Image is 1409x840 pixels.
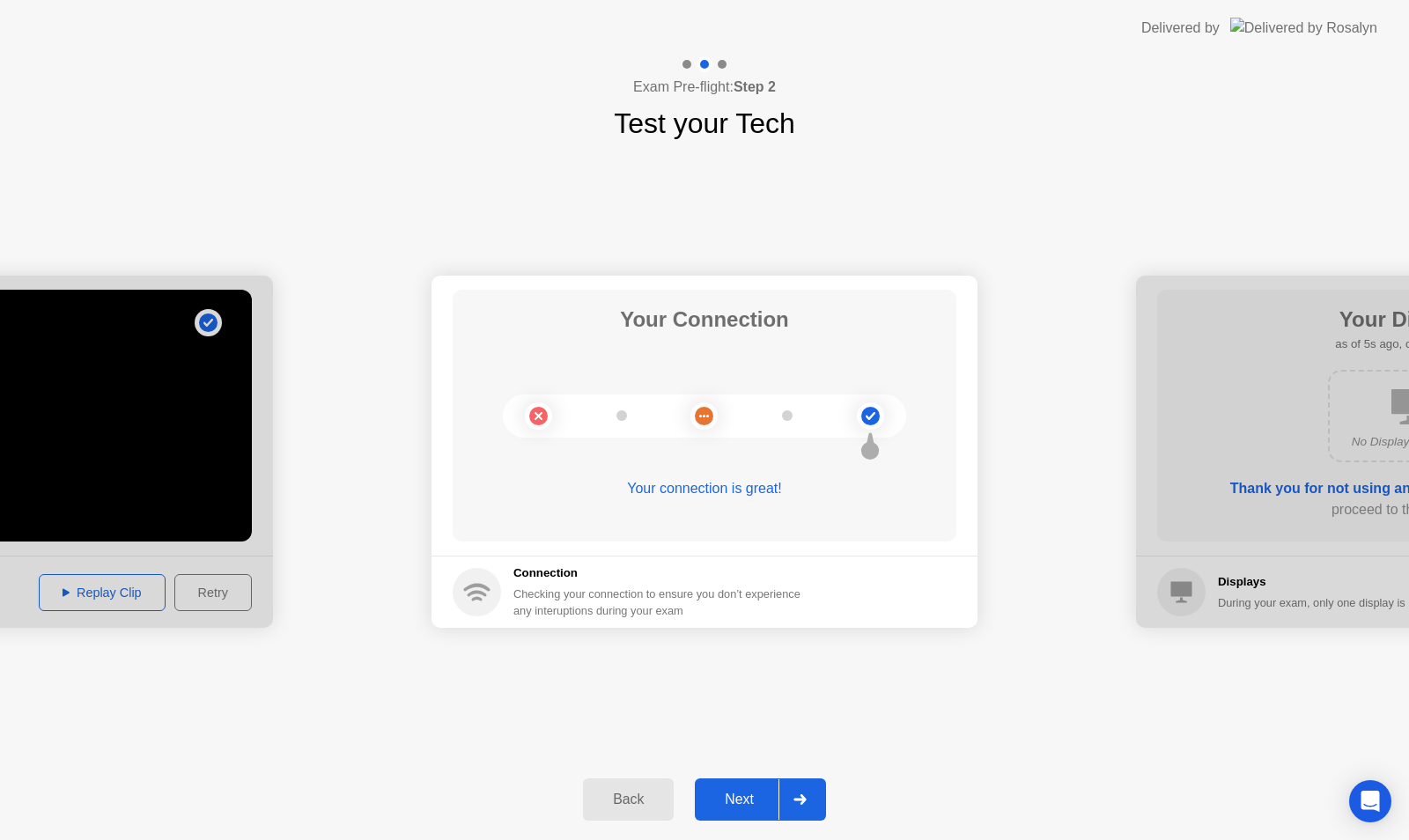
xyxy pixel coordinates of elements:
[1141,18,1220,39] div: Delivered by
[453,478,956,499] div: Your connection is great!
[583,778,674,821] button: Back
[513,586,811,619] div: Checking your connection to ensure you don’t experience any interuptions during your exam
[614,102,795,144] h1: Test your Tech
[1230,18,1377,38] img: Delivered by Rosalyn
[633,77,776,98] h4: Exam Pre-flight:
[734,79,776,94] b: Step 2
[1349,780,1391,822] div: Open Intercom Messenger
[620,304,789,335] h1: Your Connection
[695,778,826,821] button: Next
[700,792,778,807] div: Next
[513,564,811,582] h5: Connection
[588,792,668,807] div: Back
